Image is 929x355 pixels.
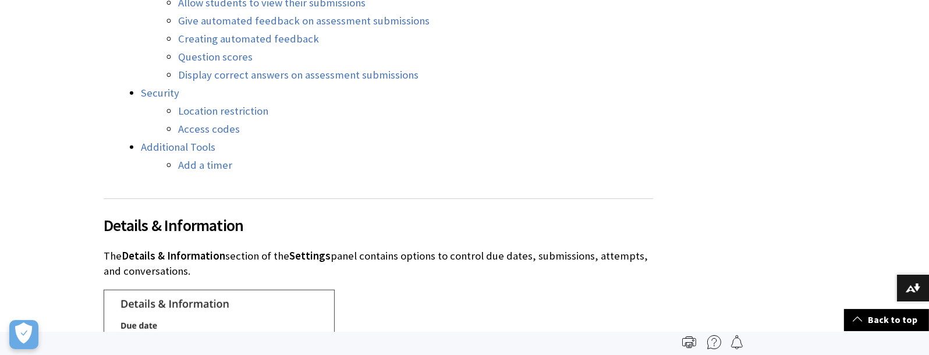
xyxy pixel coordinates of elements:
button: Open Preferences [9,320,38,349]
a: Add a timer [178,158,232,172]
a: Access codes [178,122,240,136]
a: Display correct answers on assessment submissions [178,68,419,82]
img: Follow this page [730,335,744,349]
p: The section of the panel contains options to control due dates, submissions, attempts, and conver... [104,248,653,279]
span: Details & Information [104,213,653,237]
a: Creating automated feedback [178,32,319,46]
a: Give automated feedback on assessment submissions [178,14,430,28]
span: Details & Information [122,249,225,262]
span: Settings [289,249,331,262]
a: Additional Tools [141,140,215,154]
img: More help [707,335,721,349]
a: Security [141,86,179,100]
img: Print [682,335,696,349]
a: Back to top [844,309,929,331]
a: Location restriction [178,104,268,118]
a: Question scores [178,50,253,64]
